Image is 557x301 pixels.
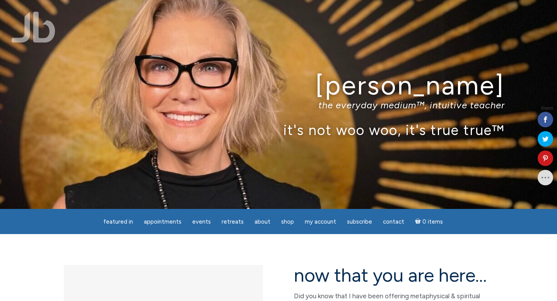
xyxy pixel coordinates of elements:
span: Appointments [144,218,181,225]
span: Shares [541,106,553,110]
a: My Account [300,214,341,229]
span: Subscribe [347,218,372,225]
a: Appointments [139,214,186,229]
a: Shop [277,214,299,229]
span: Retreats [222,218,244,225]
span: My Account [305,218,336,225]
span: Events [192,218,211,225]
img: Jamie Butler. The Everyday Medium [12,12,55,43]
a: Cart0 items [410,214,448,229]
a: Events [188,214,215,229]
a: Contact [378,214,409,229]
a: featured in [99,214,138,229]
i: Cart [415,218,422,225]
a: Subscribe [342,214,377,229]
span: About [255,218,270,225]
h1: [PERSON_NAME] [52,71,505,100]
a: Retreats [217,214,248,229]
span: Shop [281,218,294,225]
a: About [250,214,275,229]
span: Contact [383,218,404,225]
h2: now that you are here… [294,265,493,286]
span: 0 items [422,219,443,225]
p: the everyday medium™, intuitive teacher [52,99,505,111]
span: featured in [103,218,133,225]
p: it's not woo woo, it's true true™ [52,121,505,138]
